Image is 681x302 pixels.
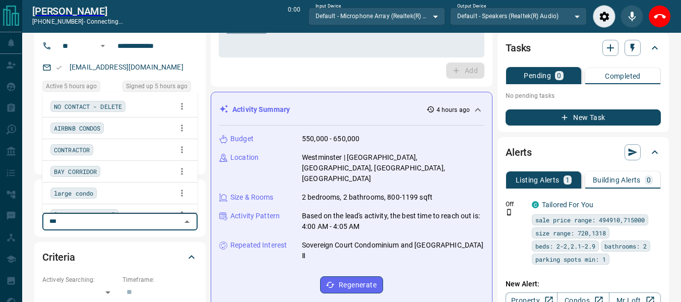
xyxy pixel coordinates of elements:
[54,145,90,155] span: CONTRACTOR
[230,240,287,251] p: Repeated Interest
[535,215,645,225] span: sale price range: 494910,715000
[32,17,123,26] p: [PHONE_NUMBER] -
[42,275,117,284] p: Actively Searching:
[506,109,661,126] button: New Task
[532,201,539,208] div: condos.ca
[524,72,551,79] p: Pending
[316,3,341,10] label: Input Device
[506,140,661,164] div: Alerts
[506,279,661,289] p: New Alert:
[437,105,470,114] p: 4 hours ago
[230,192,274,203] p: Size & Rooms
[506,144,532,160] h2: Alerts
[605,73,641,80] p: Completed
[647,176,651,184] p: 0
[506,36,661,60] div: Tasks
[42,245,198,269] div: Criteria
[180,215,194,229] button: Close
[542,201,593,209] a: Tailored For You
[516,176,560,184] p: Listing Alerts
[230,211,280,221] p: Activity Pattern
[42,81,117,95] div: Sat Aug 16 2025
[593,5,615,28] div: Audio Settings
[55,64,63,71] svg: Email Valid
[302,192,432,203] p: 2 bedrooms, 2 bathrooms, 800-1199 sqft
[302,240,484,261] p: Sovereign Court Condominium and [GEOGRAPHIC_DATA] Ⅱ
[593,176,641,184] p: Building Alerts
[230,152,259,163] p: Location
[557,72,561,79] p: 0
[535,228,606,238] span: size range: 720,1318
[506,200,526,209] p: Off
[97,40,109,52] button: Open
[54,188,93,198] span: large condo
[302,134,359,144] p: 550,000 - 650,000
[288,5,300,28] p: 0:00
[566,176,570,184] p: 1
[54,166,97,176] span: BAY CORRIDOR
[54,101,122,111] span: NO CONTACT - DELETE
[604,241,647,251] span: bathrooms: 2
[126,81,188,91] span: Signed up 5 hours ago
[308,8,445,25] div: Default - Microphone Array (Realtek(R) Audio)
[42,249,75,265] h2: Criteria
[302,211,484,232] p: Based on the lead's activity, the best time to reach out is: 4:00 AM - 4:05 AM
[450,8,587,25] div: Default - Speakers (Realtek(R) Audio)
[54,123,100,133] span: AIRBNB CONDOS
[122,81,198,95] div: Sat Aug 16 2025
[506,209,513,216] svg: Push Notification Only
[535,254,606,264] span: parking spots min: 1
[122,275,198,284] p: Timeframe:
[320,276,383,293] button: Regenerate
[506,40,531,56] h2: Tasks
[232,104,290,115] p: Activity Summary
[219,100,484,119] div: Activity Summary4 hours ago
[87,18,123,25] span: connecting...
[46,81,97,91] span: Active 5 hours ago
[457,3,486,10] label: Output Device
[506,88,661,103] p: No pending tasks
[70,63,183,71] a: [EMAIL_ADDRESS][DOMAIN_NAME]
[32,5,123,17] a: [PERSON_NAME]
[535,241,595,251] span: beds: 2-2,2.1-2.9
[621,5,643,28] div: Mute
[54,210,115,220] span: [GEOGRAPHIC_DATA]
[648,5,671,28] div: End Call
[302,152,484,184] p: Westminster | [GEOGRAPHIC_DATA], [GEOGRAPHIC_DATA], [GEOGRAPHIC_DATA], [GEOGRAPHIC_DATA]
[230,134,254,144] p: Budget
